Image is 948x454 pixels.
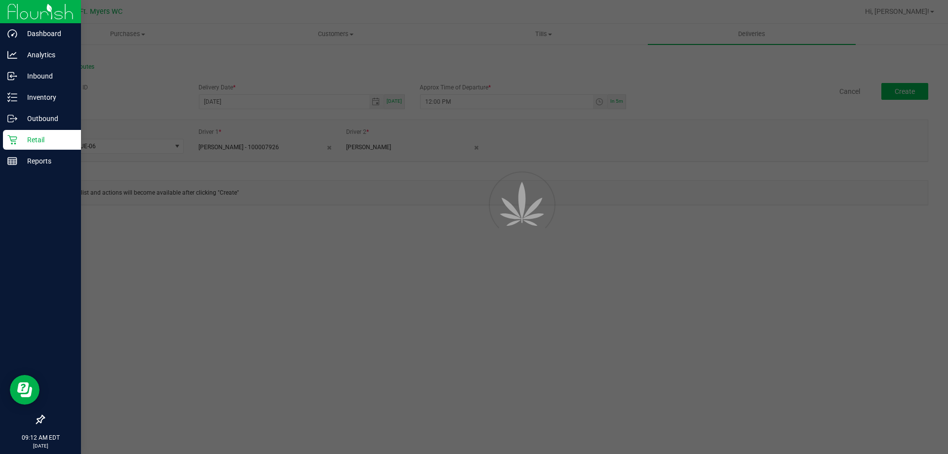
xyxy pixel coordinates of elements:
[17,113,77,124] p: Outbound
[7,50,17,60] inline-svg: Analytics
[4,433,77,442] p: 09:12 AM EDT
[17,134,77,146] p: Retail
[7,135,17,145] inline-svg: Retail
[7,29,17,39] inline-svg: Dashboard
[7,156,17,166] inline-svg: Reports
[4,442,77,450] p: [DATE]
[7,71,17,81] inline-svg: Inbound
[7,114,17,124] inline-svg: Outbound
[7,92,17,102] inline-svg: Inventory
[10,375,39,405] iframe: Resource center
[17,155,77,167] p: Reports
[17,49,77,61] p: Analytics
[17,91,77,103] p: Inventory
[17,28,77,40] p: Dashboard
[17,70,77,82] p: Inbound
